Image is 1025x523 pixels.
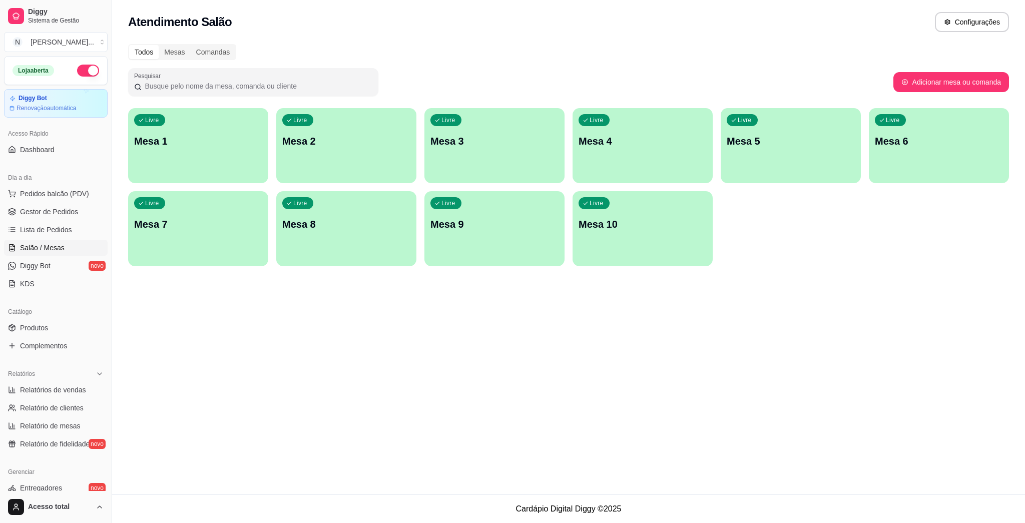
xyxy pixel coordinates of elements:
button: Alterar Status [77,65,99,77]
button: LivreMesa 8 [276,191,416,266]
button: LivreMesa 4 [573,108,713,183]
button: Configurações [935,12,1009,32]
span: Gestor de Pedidos [20,207,78,217]
button: LivreMesa 1 [128,108,268,183]
span: Relatório de fidelidade [20,439,90,449]
p: Livre [145,116,159,124]
button: Acesso total [4,495,108,519]
a: Diggy BotRenovaçãoautomática [4,89,108,118]
a: Produtos [4,320,108,336]
a: Diggy Botnovo [4,258,108,274]
div: Comandas [191,45,236,59]
p: Mesa 2 [282,134,410,148]
button: Pedidos balcão (PDV) [4,186,108,202]
div: Acesso Rápido [4,126,108,142]
button: Select a team [4,32,108,52]
p: Mesa 9 [430,217,559,231]
a: Relatório de clientes [4,400,108,416]
p: Mesa 8 [282,217,410,231]
span: Salão / Mesas [20,243,65,253]
button: LivreMesa 10 [573,191,713,266]
p: Livre [590,116,604,124]
div: Mesas [159,45,190,59]
p: Mesa 3 [430,134,559,148]
span: Relatório de clientes [20,403,84,413]
a: Salão / Mesas [4,240,108,256]
p: Livre [441,199,455,207]
article: Diggy Bot [19,95,47,102]
span: Relatórios [8,370,35,378]
input: Pesquisar [142,81,372,91]
p: Livre [441,116,455,124]
a: Relatório de fidelidadenovo [4,436,108,452]
a: Lista de Pedidos [4,222,108,238]
article: Renovação automática [17,104,76,112]
span: Lista de Pedidos [20,225,72,235]
span: Diggy Bot [20,261,51,271]
div: Todos [129,45,159,59]
span: Acesso total [28,502,92,511]
button: LivreMesa 2 [276,108,416,183]
p: Livre [886,116,900,124]
button: Adicionar mesa ou comanda [893,72,1009,92]
p: Mesa 7 [134,217,262,231]
button: LivreMesa 3 [424,108,565,183]
p: Mesa 4 [579,134,707,148]
p: Mesa 6 [875,134,1003,148]
p: Mesa 5 [727,134,855,148]
span: Complementos [20,341,67,351]
footer: Cardápio Digital Diggy © 2025 [112,494,1025,523]
a: KDS [4,276,108,292]
span: N [13,37,23,47]
div: Catálogo [4,304,108,320]
a: DiggySistema de Gestão [4,4,108,28]
p: Livre [738,116,752,124]
a: Dashboard [4,142,108,158]
div: [PERSON_NAME] ... [31,37,94,47]
div: Loja aberta [13,65,54,76]
button: LivreMesa 5 [721,108,861,183]
span: Entregadores [20,483,62,493]
label: Pesquisar [134,72,164,80]
a: Relatórios de vendas [4,382,108,398]
p: Livre [293,199,307,207]
span: Diggy [28,8,104,17]
span: Sistema de Gestão [28,17,104,25]
span: Relatórios de vendas [20,385,86,395]
span: Pedidos balcão (PDV) [20,189,89,199]
p: Livre [145,199,159,207]
button: LivreMesa 9 [424,191,565,266]
a: Gestor de Pedidos [4,204,108,220]
span: KDS [20,279,35,289]
p: Livre [293,116,307,124]
p: Mesa 10 [579,217,707,231]
div: Gerenciar [4,464,108,480]
h2: Atendimento Salão [128,14,232,30]
p: Mesa 1 [134,134,262,148]
p: Livre [590,199,604,207]
button: LivreMesa 7 [128,191,268,266]
button: LivreMesa 6 [869,108,1009,183]
span: Relatório de mesas [20,421,81,431]
a: Relatório de mesas [4,418,108,434]
a: Complementos [4,338,108,354]
div: Dia a dia [4,170,108,186]
span: Dashboard [20,145,55,155]
a: Entregadoresnovo [4,480,108,496]
span: Produtos [20,323,48,333]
